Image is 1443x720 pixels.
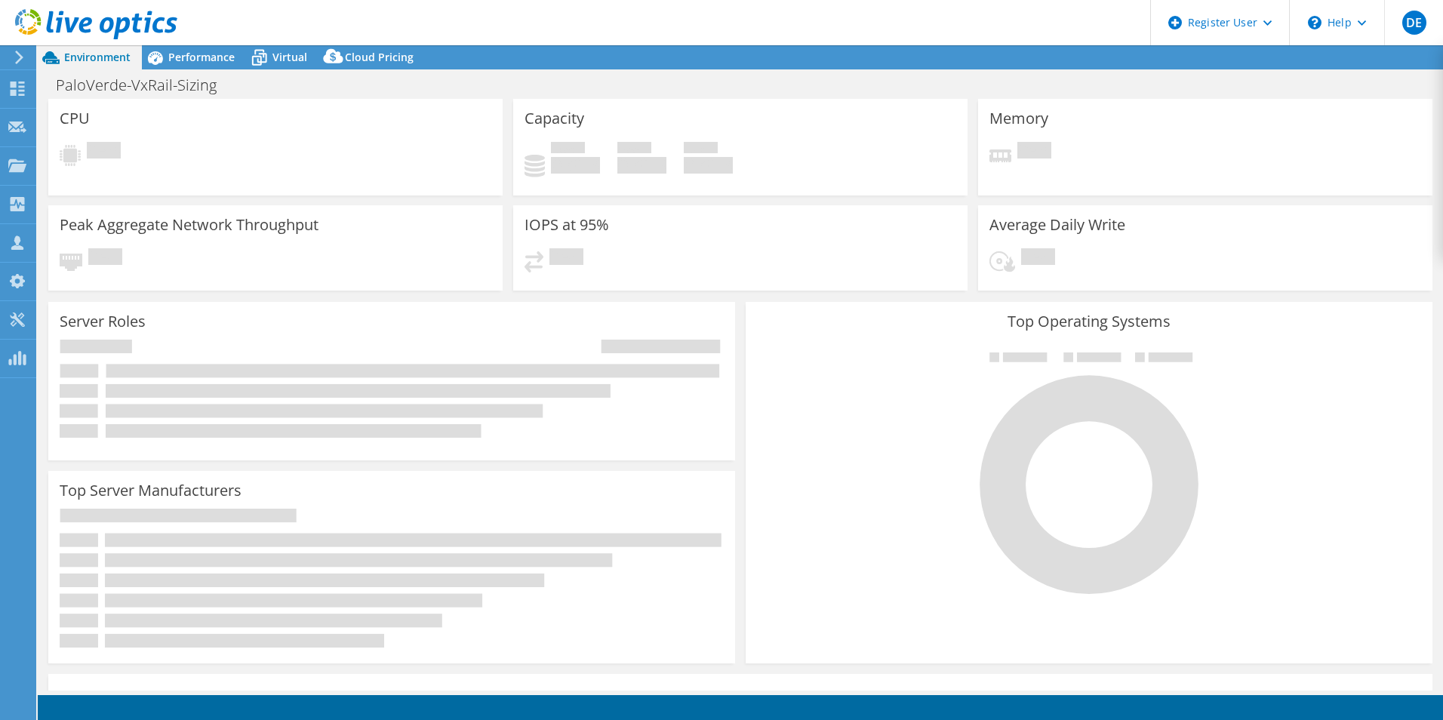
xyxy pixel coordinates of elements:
[168,50,235,64] span: Performance
[551,157,600,174] h4: 0 GiB
[525,217,609,233] h3: IOPS at 95%
[87,142,121,162] span: Pending
[525,110,584,127] h3: Capacity
[757,313,1421,330] h3: Top Operating Systems
[64,50,131,64] span: Environment
[1308,16,1321,29] svg: \n
[60,313,146,330] h3: Server Roles
[1017,142,1051,162] span: Pending
[549,248,583,269] span: Pending
[60,217,318,233] h3: Peak Aggregate Network Throughput
[345,50,414,64] span: Cloud Pricing
[989,217,1125,233] h3: Average Daily Write
[1021,248,1055,269] span: Pending
[684,157,733,174] h4: 0 GiB
[1402,11,1426,35] span: DE
[617,142,651,157] span: Free
[617,157,666,174] h4: 0 GiB
[60,110,90,127] h3: CPU
[49,77,240,94] h1: PaloVerde-VxRail-Sizing
[684,142,718,157] span: Total
[272,50,307,64] span: Virtual
[88,248,122,269] span: Pending
[551,142,585,157] span: Used
[989,110,1048,127] h3: Memory
[60,482,242,499] h3: Top Server Manufacturers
